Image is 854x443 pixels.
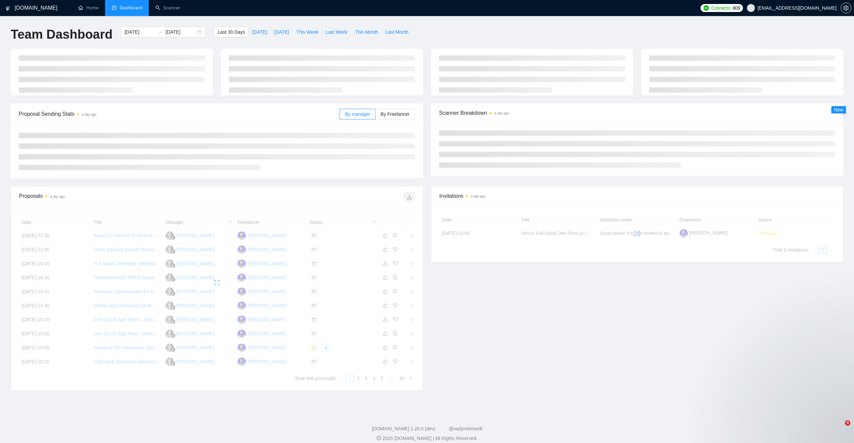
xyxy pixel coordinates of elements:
[112,5,116,10] span: dashboard
[19,110,340,118] span: Proposal Sending Stats
[733,4,740,12] span: 809
[449,426,482,431] a: @vadymhimself
[78,5,98,11] a: homeHome
[494,111,509,115] time: a day ago
[326,28,348,36] span: Last Week
[372,426,436,431] a: [DOMAIN_NAME] 1.26.0 (dev)
[271,27,293,37] button: [DATE]
[841,3,851,13] button: setting
[711,4,731,12] span: Connects:
[120,5,142,11] span: Dashboard
[6,3,10,14] img: logo
[157,29,163,35] span: to
[439,109,835,117] span: Scanner Breakdown
[351,27,382,37] button: This Month
[214,27,249,37] button: Last 30 Days
[355,28,378,36] span: This Month
[381,111,410,117] span: By Freelancer
[841,5,851,11] span: setting
[845,420,850,426] span: 9
[385,28,408,36] span: Last Month
[124,28,155,36] input: Start date
[82,113,96,116] time: a day ago
[252,28,267,36] span: [DATE]
[157,29,163,35] span: swap-right
[377,436,381,440] span: copyright
[249,27,271,37] button: [DATE]
[834,107,843,112] span: New
[841,5,851,11] a: setting
[382,27,412,37] button: Last Month
[155,5,180,11] a: searchScanner
[50,195,65,198] time: a day ago
[749,6,753,10] span: user
[296,28,318,36] span: This Week
[11,27,112,42] h1: Team Dashboard
[704,5,709,11] img: upwork-logo.png
[293,27,322,37] button: This Week
[5,435,849,442] div: 2025 [DOMAIN_NAME] | All Rights Reserved.
[165,28,196,36] input: End date
[471,194,485,198] time: a day ago
[439,192,835,200] span: Invitations
[322,27,351,37] button: Last Week
[19,192,217,202] div: Proposals
[345,111,370,117] span: By manager
[274,28,289,36] span: [DATE]
[218,28,245,36] span: Last 30 Days
[831,420,847,436] iframe: Intercom live chat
